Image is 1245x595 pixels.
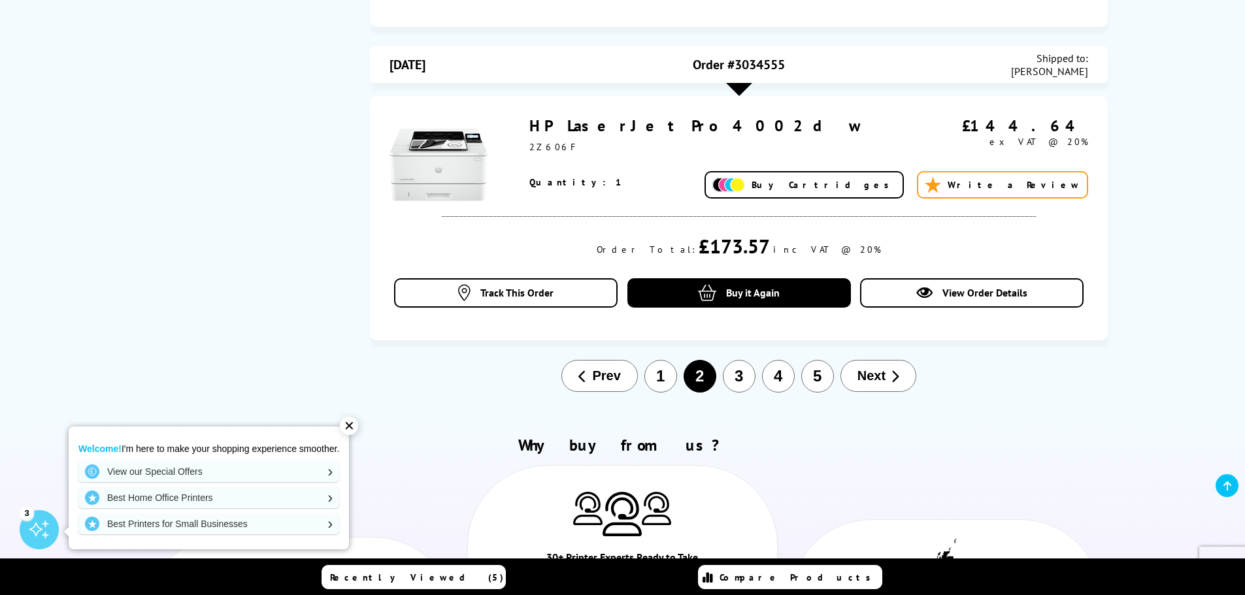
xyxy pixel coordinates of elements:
[1011,52,1088,65] span: Shipped to:
[762,360,795,393] button: 4
[340,417,358,435] div: ✕
[78,487,339,508] a: Best Home Office Printers
[480,286,554,299] span: Track This Order
[801,360,834,393] button: 5
[921,116,1089,136] div: £144.64
[78,443,339,455] p: I'm here to make your shopping experience smoother.
[20,506,34,520] div: 3
[78,461,339,482] a: View our Special Offers
[390,116,488,214] img: HP LaserJet Pro 4002dw
[699,233,770,259] div: £173.57
[712,178,745,193] img: Add Cartridges
[603,492,642,537] img: Printer Experts
[529,176,623,188] span: Quantity: 1
[627,278,851,308] a: Buy it Again
[529,116,861,136] a: HP LaserJet Pro 4002dw
[693,56,785,73] span: Order #3034555
[394,278,618,308] a: Track This Order
[561,360,637,392] button: Prev
[723,360,755,393] button: 3
[573,492,603,525] img: Printer Experts
[592,368,620,383] span: Prev
[720,571,878,583] span: Compare Products
[948,179,1080,191] span: Write a Review
[545,549,700,587] div: 30+ Printer Experts Ready to Take Your Call
[1011,65,1088,78] span: [PERSON_NAME]
[698,565,882,589] a: Compare Products
[390,56,425,73] span: [DATE]
[726,286,780,299] span: Buy it Again
[752,179,896,191] span: Buy Cartridges
[705,171,904,199] a: Buy Cartridges
[330,571,504,583] span: Recently Viewed (5)
[642,492,671,525] img: Printer Experts
[860,278,1084,308] a: View Order Details
[597,244,695,255] div: Order Total:
[942,286,1027,299] span: View Order Details
[78,443,122,454] strong: Welcome!
[529,141,921,153] div: 2Z606F
[773,244,881,255] div: inc VAT @ 20%
[857,368,886,383] span: Next
[137,435,1108,455] h2: Why buy from us?
[322,565,506,589] a: Recently Viewed (5)
[78,513,339,534] a: Best Printers for Small Businesses
[644,360,677,393] button: 1
[921,136,1089,148] div: ex VAT @ 20%
[917,171,1088,199] a: Write a Review
[840,360,916,392] button: Next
